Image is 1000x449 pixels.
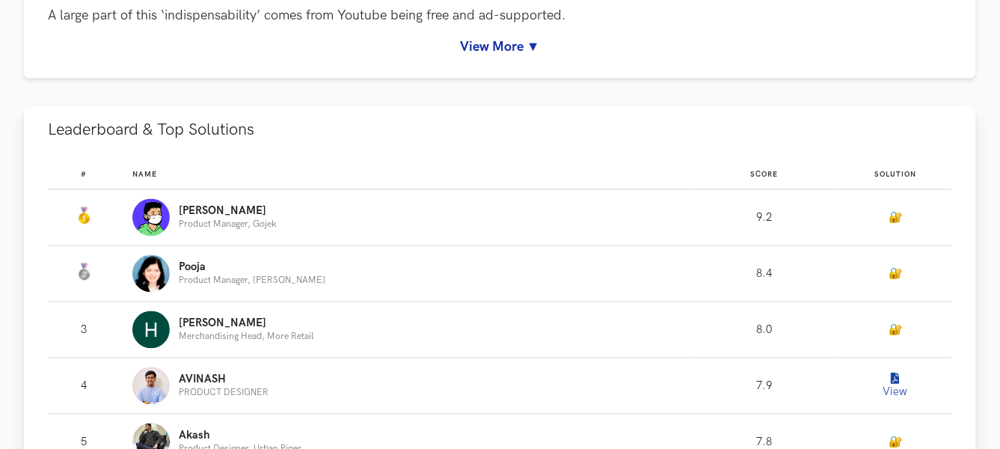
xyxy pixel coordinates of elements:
a: 🔐 [889,324,902,337]
p: Pooja [179,262,325,274]
span: Leaderboard & Top Solutions [48,120,254,141]
a: 🔐 [889,268,902,281]
p: [PERSON_NAME] [179,318,313,330]
td: 7.9 [690,358,839,415]
p: Merchandising Head, More Retail [179,332,313,342]
span: Score [750,171,778,180]
td: 9.2 [690,190,839,246]
a: View More ▼ [48,39,952,55]
img: Profile photo [132,255,170,293]
img: Profile photo [132,311,170,349]
td: 8.0 [690,302,839,358]
img: Gold Medal [75,207,93,225]
p: A large part of this ‘indispensability’ comes from Youtube being free and ad-supported. [48,6,952,25]
a: 🔐 [889,436,902,449]
button: Leaderboard & Top Solutions [24,107,976,154]
img: Profile photo [132,199,170,236]
img: Profile photo [132,367,170,405]
span: # [81,171,87,180]
p: AVINASH [179,374,269,386]
td: 3 [48,302,132,358]
img: Silver Medal [75,263,93,281]
p: PRODUCT DESIGNER [179,388,269,398]
td: 4 [48,358,132,415]
p: Product Manager, Gojek [179,220,276,230]
p: [PERSON_NAME] [179,206,276,218]
span: Solution [874,171,916,180]
button: View [880,371,910,401]
td: 8.4 [690,246,839,302]
p: Product Manager, [PERSON_NAME] [179,276,325,286]
a: 🔐 [889,212,902,224]
p: Akash [179,430,301,442]
span: Name [132,171,157,180]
